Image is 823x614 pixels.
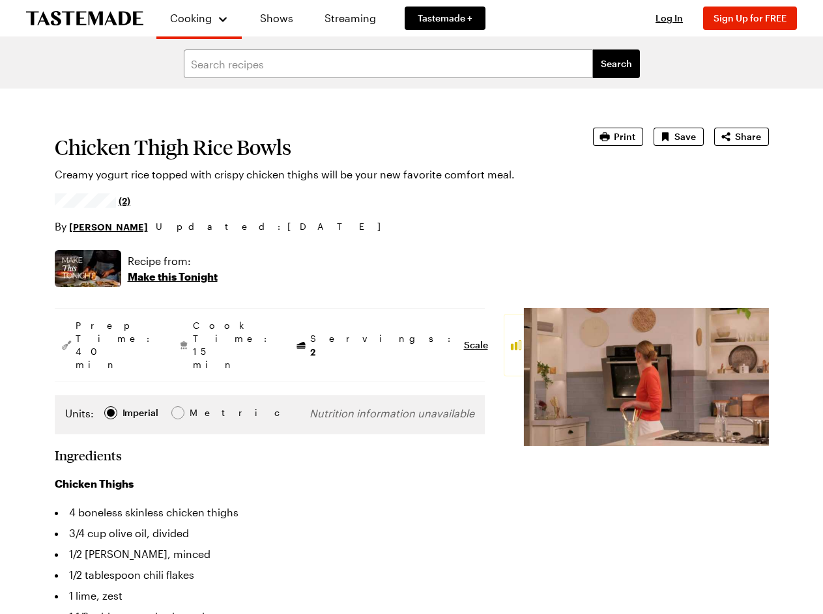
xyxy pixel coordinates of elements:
p: By [55,219,148,234]
div: Imperial Metric [65,406,217,424]
span: Nutrition information unavailable [310,407,474,419]
span: Tastemade + [418,12,472,25]
a: [PERSON_NAME] [69,219,148,234]
li: 1/2 [PERSON_NAME], minced [55,544,485,565]
a: Recipe from:Make this Tonight [128,253,218,285]
span: Imperial [123,406,160,420]
li: 1/2 tablespoon chili flakes [55,565,485,585]
span: Print [614,130,635,143]
button: Log In [643,12,695,25]
div: Imperial [123,406,158,420]
p: Make this Tonight [128,269,218,285]
a: 4.5/5 stars from 2 reviews [55,195,131,206]
button: Sign Up for FREE [703,7,797,30]
button: Print [593,128,643,146]
span: Cooking [170,12,212,24]
p: Creamy yogurt rice topped with crispy chicken thighs will be your new favorite comfort meal. [55,167,556,182]
span: Search [601,57,632,70]
button: Save recipe [654,128,704,146]
button: Cooking [169,5,229,31]
button: filters [593,49,640,78]
h1: Chicken Thigh Rice Bowls [55,135,556,159]
li: 3/4 cup olive oil, divided [55,523,485,544]
span: Metric [190,406,218,420]
span: Updated : [DATE] [156,219,394,234]
span: (2) [119,194,130,207]
span: Servings: [310,332,457,359]
span: Cook Time: 15 min [193,319,274,371]
h2: Ingredients [55,447,122,463]
div: Metric [190,406,217,420]
img: Show where recipe is used [55,250,121,287]
span: Save [674,130,696,143]
button: Share [714,128,769,146]
span: 2 [310,345,315,357]
span: Log In [656,12,683,23]
label: Units: [65,406,94,421]
h3: Chicken Thighs [55,476,485,492]
input: Search recipes [184,49,593,78]
a: To Tastemade Home Page [26,11,143,26]
span: Sign Up for FREE [714,12,787,23]
p: Recipe from: [128,253,218,269]
a: Tastemade + [405,7,485,30]
span: Share [735,130,761,143]
button: Scale [464,339,488,352]
li: 1 lime, zest [55,585,485,606]
li: 4 boneless skinless chicken thighs [55,502,485,523]
span: Prep Time: 40 min [76,319,156,371]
